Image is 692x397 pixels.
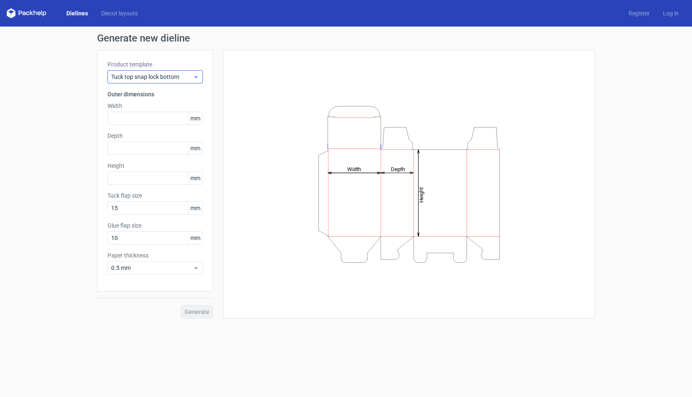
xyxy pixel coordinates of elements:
h3: Outer dimensions [107,90,203,98]
a: Diecut layouts [95,9,144,17]
span: Tuck top snap lock bottom [111,73,193,81]
label: Tuck flap size [107,191,203,200]
label: Paper thickness [107,251,203,260]
span: 0.5 mm [111,264,193,272]
span: mm [188,232,202,244]
tspan: Width [347,166,361,172]
span: mm [188,112,202,125]
a: Dielines [60,9,95,17]
label: Width [107,102,203,110]
label: Product template [107,60,203,69]
a: Register [622,9,656,17]
tspan: Height [418,187,424,202]
span: mm [188,202,202,214]
h1: Generate new dieline [97,33,595,43]
label: Height [107,162,203,170]
tspan: Depth [391,166,405,172]
a: Log in [656,9,685,17]
span: mm [188,172,202,184]
span: mm [188,142,202,154]
label: Depth [107,132,203,140]
label: Glue flap size [107,221,203,230]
